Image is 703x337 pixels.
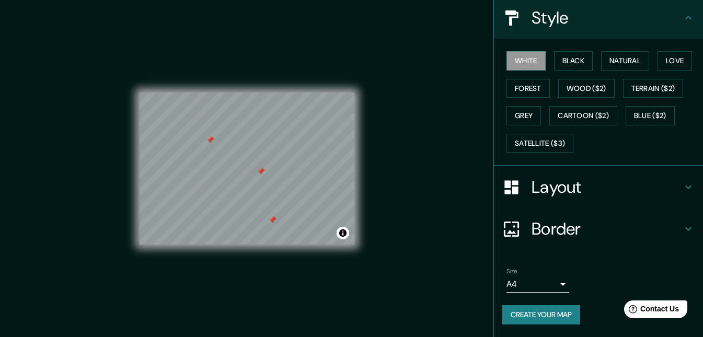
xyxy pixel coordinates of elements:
[502,305,580,324] button: Create your map
[506,51,546,71] button: White
[506,79,550,98] button: Forest
[506,267,517,276] label: Size
[494,166,703,208] div: Layout
[610,296,692,326] iframe: Help widget launcher
[532,7,682,28] h4: Style
[494,208,703,250] div: Border
[337,227,349,239] button: Toggle attribution
[140,92,354,245] canvas: Map
[554,51,593,71] button: Black
[623,79,684,98] button: Terrain ($2)
[549,106,617,125] button: Cartoon ($2)
[506,276,569,293] div: A4
[532,177,682,197] h4: Layout
[506,106,541,125] button: Grey
[626,106,675,125] button: Blue ($2)
[558,79,615,98] button: Wood ($2)
[532,218,682,239] h4: Border
[601,51,649,71] button: Natural
[658,51,692,71] button: Love
[506,134,573,153] button: Satellite ($3)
